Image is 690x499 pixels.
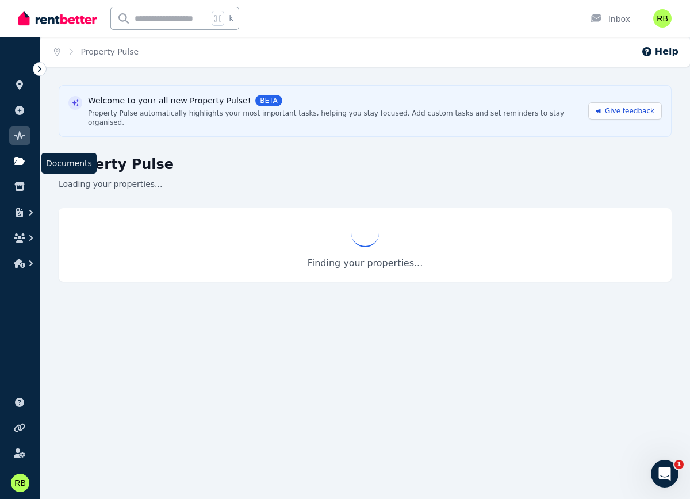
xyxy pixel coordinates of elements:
[255,95,282,106] span: BETA
[88,109,570,127] div: Property Pulse automatically highlights your most important tasks, helping you stay focused. Add ...
[588,102,662,120] a: Give feedback
[590,13,630,25] div: Inbox
[70,256,660,270] p: Finding your properties...
[653,9,672,28] img: Rosemary Balcomb
[88,95,251,106] span: Welcome to your all new Property Pulse!
[229,14,233,23] span: k
[59,178,672,190] p: Loading your properties...
[674,460,684,469] span: 1
[11,474,29,492] img: Rosemary Balcomb
[651,460,678,488] iframe: Intercom live chat
[40,37,152,67] nav: Breadcrumb
[18,10,97,27] img: RentBetter
[641,45,678,59] button: Help
[59,155,672,174] h1: Property Pulse
[46,158,92,169] span: Documents
[81,47,139,56] a: Property Pulse
[605,106,654,116] span: Give feedback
